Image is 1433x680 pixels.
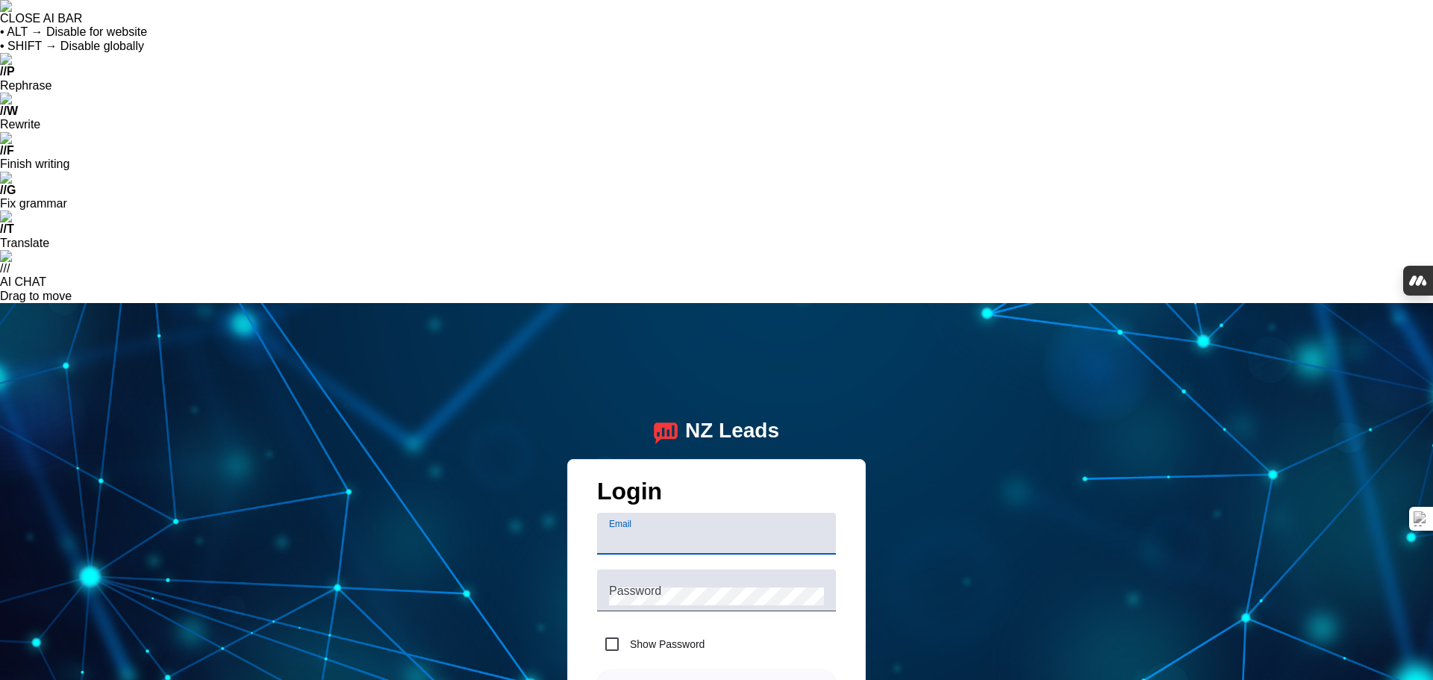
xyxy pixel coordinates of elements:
label: Show Password [627,637,705,652]
a: logoNZ Leads [654,419,779,444]
img: logo [654,419,678,444]
h1: Login [597,478,836,513]
div: NZ Leads [685,419,779,444]
mat-label: Password [609,584,661,597]
mat-label: Email [609,520,631,529]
